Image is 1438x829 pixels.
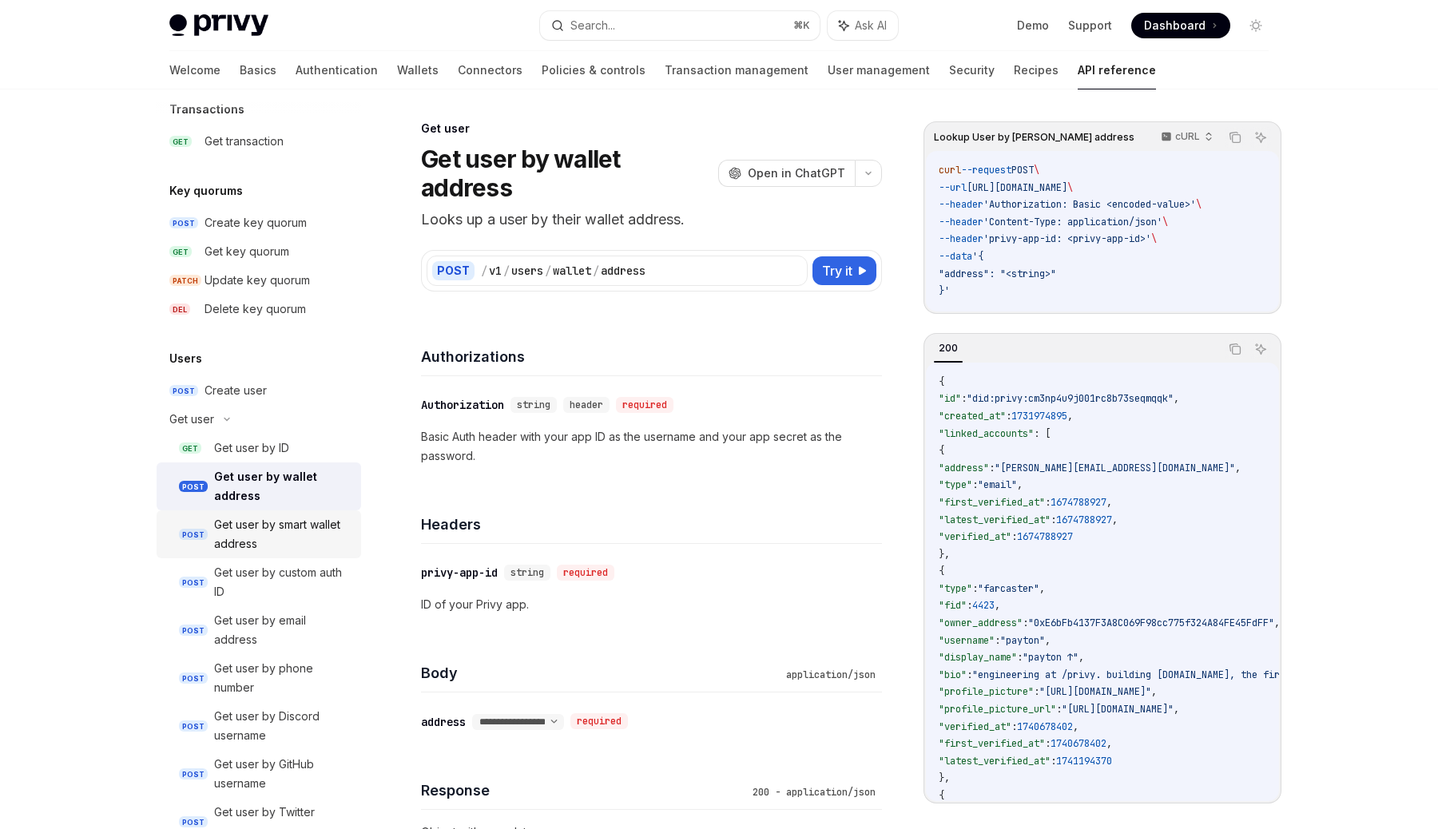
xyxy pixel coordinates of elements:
span: : [972,582,978,595]
span: "latest_verified_at" [939,755,1051,768]
div: Get user [421,121,882,137]
span: POST [1011,164,1034,177]
p: cURL [1175,130,1200,143]
span: : [967,668,972,681]
a: Security [949,51,995,89]
a: PATCHUpdate key quorum [157,266,361,295]
span: , [1039,582,1045,595]
div: wallet [553,263,591,279]
button: Copy the contents from the code block [1225,127,1245,148]
span: "payton" [1000,634,1045,647]
a: API reference [1078,51,1156,89]
span: : [ [1034,427,1051,440]
span: : [1006,410,1011,422]
button: Toggle dark mode [1243,13,1269,38]
span: 1731974895 [1011,410,1067,422]
div: Get user [169,410,214,429]
span: GET [169,136,192,148]
span: , [1174,392,1179,405]
div: Search... [570,16,615,35]
span: string [510,566,544,579]
span: GET [179,442,201,454]
div: Get user by ID [214,438,289,458]
span: "type" [939,582,972,595]
span: , [1067,410,1073,422]
span: POST [179,816,208,828]
span: : [1051,514,1056,526]
span: POST [179,625,208,637]
span: "username" [939,634,995,647]
a: Authentication [296,51,378,89]
span: "latest_verified_at" [939,514,1051,526]
a: GETGet transaction [157,127,361,156]
span: "[PERSON_NAME][EMAIL_ADDRESS][DOMAIN_NAME]" [995,462,1235,474]
span: curl [939,164,961,177]
span: 1740678402 [1017,720,1073,733]
div: Get user by custom auth ID [214,563,352,601]
span: Ask AI [855,18,887,34]
a: DELDelete key quorum [157,295,361,323]
span: \ [1162,216,1168,228]
span: DEL [169,303,190,315]
a: Basics [240,51,276,89]
span: }' [939,284,950,297]
span: , [1073,720,1078,733]
span: , [1235,462,1241,474]
button: Try it [812,256,876,285]
span: 'privy-app-id: <privy-app-id>' [983,232,1151,245]
span: , [1045,634,1051,647]
span: : [1045,737,1051,750]
div: required [570,713,628,729]
div: required [616,397,673,413]
span: "profile_picture_url" [939,703,1056,716]
a: POSTCreate key quorum [157,208,361,237]
span: : [1011,720,1017,733]
div: v1 [489,263,502,279]
div: POST [432,261,475,280]
span: , [1106,737,1112,750]
div: 200 - application/json [746,784,882,800]
a: Transaction management [665,51,808,89]
div: Update key quorum [205,271,310,290]
a: POSTCreate user [157,376,361,405]
span: }, [939,548,950,561]
span: "verified_at" [939,720,1011,733]
span: 1674788927 [1051,496,1106,509]
div: application/json [780,667,882,683]
span: , [1274,617,1280,629]
span: 4423 [972,599,995,612]
a: POSTGet user by Discord username [157,702,361,750]
span: --request [961,164,1011,177]
span: "0xE6bFb4137F3A8C069F98cc775f324A84FE45FdFF" [1028,617,1274,629]
p: Basic Auth header with your app ID as the username and your app secret as the password. [421,427,882,466]
span: "display_name" [939,651,1017,664]
div: address [601,263,646,279]
a: POSTGet user by email address [157,606,361,654]
span: "email" [978,478,1017,491]
span: , [1017,478,1023,491]
div: Get user by smart wallet address [214,515,352,553]
h4: Authorizations [421,346,882,367]
span: : [1017,651,1023,664]
span: "bio" [939,668,967,681]
span: "id" [939,392,961,405]
div: Get user by phone number [214,659,352,697]
span: "verified_at" [939,530,1011,543]
span: , [1112,514,1118,526]
span: "type" [939,478,972,491]
span: { [939,789,944,802]
div: / [545,263,551,279]
img: light logo [169,14,268,37]
div: Create key quorum [205,213,307,232]
div: privy-app-id [421,565,498,581]
span: '{ [972,250,983,263]
span: Lookup User by [PERSON_NAME] address [934,131,1134,144]
div: Get user by email address [214,611,352,649]
a: Welcome [169,51,220,89]
span: "payton ↑" [1023,651,1078,664]
span: Try it [822,261,852,280]
span: : [967,599,972,612]
a: POSTGet user by wallet address [157,462,361,510]
span: --header [939,216,983,228]
span: : [995,634,1000,647]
